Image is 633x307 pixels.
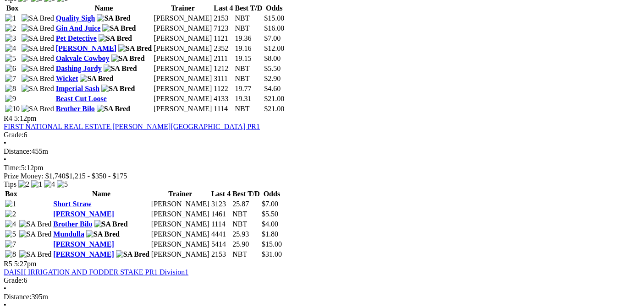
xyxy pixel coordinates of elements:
td: 4441 [211,230,231,239]
td: [PERSON_NAME] [153,44,212,53]
span: $15.00 [262,240,282,248]
span: Tips [4,180,17,188]
img: 8 [5,85,16,93]
span: $5.50 [264,65,281,72]
a: Pet Detective [56,34,97,42]
td: 5414 [211,240,231,249]
td: 2153 [213,14,233,23]
span: $21.00 [264,95,284,102]
img: SA Bred [102,24,136,32]
span: Distance: [4,293,31,301]
img: 2 [18,180,29,189]
td: 1461 [211,210,231,219]
td: 1122 [213,84,233,93]
th: Best T/D [232,189,260,199]
span: R5 [4,260,12,268]
td: [PERSON_NAME] [151,210,210,219]
td: 1212 [213,64,233,73]
td: NBT [232,220,260,229]
th: Name [53,189,150,199]
a: Imperial Sash [56,85,100,92]
span: Box [6,4,19,12]
a: Quality Sigh [56,14,95,22]
span: $1.80 [262,230,278,238]
span: $16.00 [264,24,284,32]
td: NBT [235,74,263,83]
a: Brother Bilo [53,220,92,228]
a: Short Straw [53,200,91,208]
span: • [4,139,6,147]
a: Mundulla [53,230,84,238]
a: [PERSON_NAME] [53,210,114,218]
span: $7.00 [262,200,278,208]
span: • [4,156,6,163]
td: 19.36 [235,34,263,43]
a: [PERSON_NAME] [56,44,116,52]
img: SA Bred [111,54,145,63]
span: R4 [4,114,12,122]
img: SA Bred [104,65,137,73]
th: Last 4 [213,4,233,13]
img: 7 [5,240,16,248]
td: 7123 [213,24,233,33]
img: 1 [5,14,16,22]
span: 5:27pm [14,260,37,268]
span: $1,215 - $350 - $175 [66,172,127,180]
a: Gin And Juice [56,24,101,32]
img: SA Bred [97,105,130,113]
span: 5:12pm [14,114,37,122]
img: SA Bred [19,230,52,238]
td: 19.31 [235,94,263,103]
a: Dashing Jordy [56,65,102,72]
div: 6 [4,276,629,285]
td: [PERSON_NAME] [153,64,212,73]
td: 2111 [213,54,233,63]
th: Name [55,4,153,13]
td: NBT [235,14,263,23]
img: SA Bred [22,54,54,63]
td: NBT [235,24,263,33]
img: 4 [5,220,16,228]
span: $31.00 [262,250,282,258]
td: 3123 [211,199,231,209]
td: 25.87 [232,199,260,209]
td: 1114 [213,104,233,113]
td: 19.16 [235,44,263,53]
img: 2 [5,24,16,32]
div: 395m [4,293,629,301]
th: Odds [264,4,285,13]
td: 19.77 [235,84,263,93]
img: 5 [5,54,16,63]
td: 2352 [213,44,233,53]
a: DAISH IRRIGATION AND FODDER STAKE PR1 Division1 [4,268,188,276]
div: 6 [4,131,629,139]
img: 3 [5,34,16,43]
td: NBT [235,104,263,113]
img: SA Bred [22,14,54,22]
span: $12.00 [264,44,284,52]
img: SA Bred [101,85,135,93]
img: SA Bred [22,34,54,43]
span: $5.50 [262,210,278,218]
img: SA Bred [94,220,128,228]
img: SA Bred [22,105,54,113]
span: Distance: [4,147,31,155]
th: Best T/D [235,4,263,13]
td: [PERSON_NAME] [151,199,210,209]
th: Trainer [151,189,210,199]
img: 9 [5,95,16,103]
div: 5:12pm [4,164,629,172]
a: Beast Cut Loose [56,95,107,102]
img: SA Bred [22,65,54,73]
div: 455m [4,147,629,156]
span: Grade: [4,276,24,284]
a: FIRST NATIONAL REAL ESTATE [PERSON_NAME][GEOGRAPHIC_DATA] PR1 [4,123,260,130]
td: 4133 [213,94,233,103]
td: [PERSON_NAME] [153,84,212,93]
img: 4 [5,44,16,53]
img: 4 [44,180,55,189]
td: NBT [232,210,260,219]
img: SA Bred [22,24,54,32]
img: 7 [5,75,16,83]
td: 19.15 [235,54,263,63]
